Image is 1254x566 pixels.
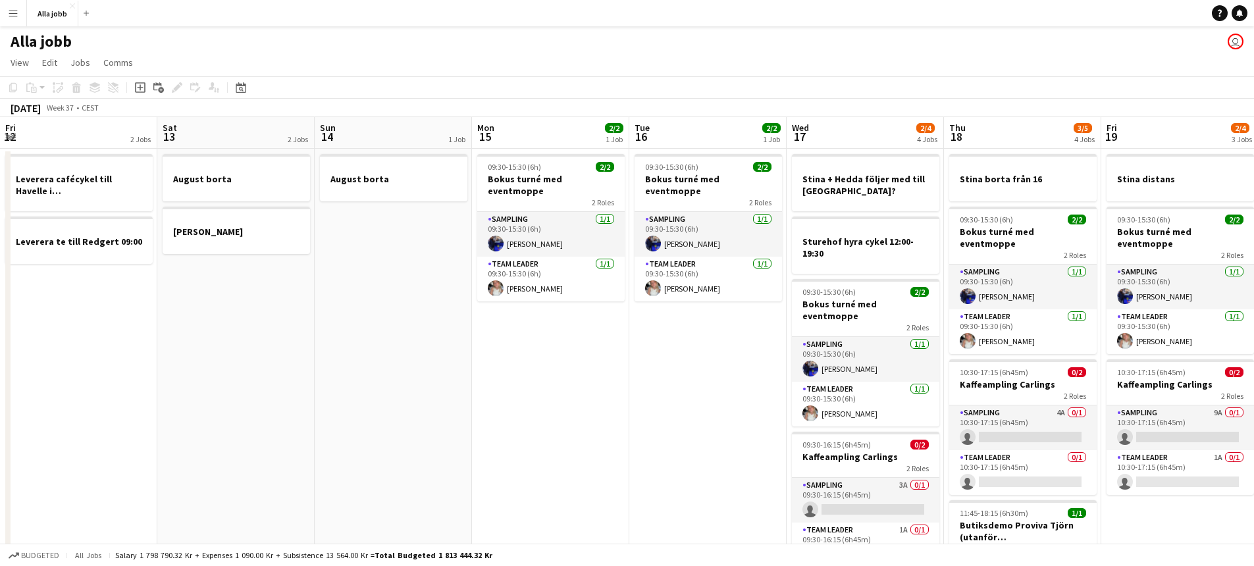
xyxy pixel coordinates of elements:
[910,440,929,450] span: 0/2
[27,1,78,26] button: Alla jobb
[960,367,1028,377] span: 10:30-17:15 (6h45m)
[635,257,782,301] app-card-role: Team Leader1/109:30-15:30 (6h)[PERSON_NAME]
[949,309,1097,354] app-card-role: Team Leader1/109:30-15:30 (6h)[PERSON_NAME]
[1064,250,1086,260] span: 2 Roles
[906,463,929,473] span: 2 Roles
[5,54,34,71] a: View
[916,123,935,133] span: 2/4
[596,162,614,172] span: 2/2
[37,54,63,71] a: Edit
[792,154,939,211] app-job-card: Stina + Hedda följer med till [GEOGRAPHIC_DATA]?
[792,451,939,463] h3: Kaffeampling Carlings
[82,103,99,113] div: CEST
[70,57,90,68] span: Jobs
[488,162,541,172] span: 09:30-15:30 (6h)
[477,212,625,257] app-card-role: Sampling1/109:30-15:30 (6h)[PERSON_NAME]
[635,154,782,301] div: 09:30-15:30 (6h)2/2Bokus turné med eventmoppe2 RolesSampling1/109:30-15:30 (6h)[PERSON_NAME]Team ...
[1105,129,1117,144] span: 19
[949,122,966,134] span: Thu
[320,173,467,185] h3: August borta
[910,287,929,297] span: 2/2
[792,298,939,322] h3: Bokus turné med eventmoppe
[3,129,16,144] span: 12
[1068,508,1086,518] span: 1/1
[1074,134,1095,144] div: 4 Jobs
[11,57,29,68] span: View
[1064,391,1086,401] span: 2 Roles
[633,129,650,144] span: 16
[1107,378,1254,390] h3: Kaffeampling Carlings
[320,154,467,201] app-job-card: August borta
[375,550,492,560] span: Total Budgeted 1 813 444.32 kr
[1068,215,1086,224] span: 2/2
[1221,391,1243,401] span: 2 Roles
[318,129,336,144] span: 14
[960,215,1013,224] span: 09:30-15:30 (6h)
[762,123,781,133] span: 2/2
[5,217,153,264] div: Leverera te till Redgert 09:00
[320,122,336,134] span: Sun
[1232,134,1252,144] div: 3 Jobs
[792,173,939,197] h3: Stina + Hedda följer med till [GEOGRAPHIC_DATA]?
[103,57,133,68] span: Comms
[1107,173,1254,185] h3: Stina distans
[949,173,1097,185] h3: Stina borta från 16
[635,122,650,134] span: Tue
[1107,265,1254,309] app-card-role: Sampling1/109:30-15:30 (6h)[PERSON_NAME]
[130,134,151,144] div: 2 Jobs
[5,154,153,211] app-job-card: Leverera cafécykel till Havelle i [GEOGRAPHIC_DATA]
[43,103,76,113] span: Week 37
[949,359,1097,495] app-job-card: 10:30-17:15 (6h45m)0/2Kaffeampling Carlings2 RolesSampling4A0/110:30-17:15 (6h45m) Team Leader0/1...
[1117,215,1170,224] span: 09:30-15:30 (6h)
[1107,309,1254,354] app-card-role: Team Leader1/109:30-15:30 (6h)[PERSON_NAME]
[477,122,494,134] span: Mon
[163,226,310,238] h3: [PERSON_NAME]
[949,519,1097,543] h3: Butiksdemo Proviva Tjörn (utanför [GEOGRAPHIC_DATA])
[635,212,782,257] app-card-role: Sampling1/109:30-15:30 (6h)[PERSON_NAME]
[1228,34,1243,49] app-user-avatar: Emil Hasselberg
[1107,405,1254,450] app-card-role: Sampling9A0/110:30-17:15 (6h45m)
[11,101,41,115] div: [DATE]
[1107,226,1254,249] h3: Bokus turné med eventmoppe
[448,134,465,144] div: 1 Job
[790,129,809,144] span: 17
[98,54,138,71] a: Comms
[5,122,16,134] span: Fri
[792,122,809,134] span: Wed
[917,134,937,144] div: 4 Jobs
[802,287,856,297] span: 09:30-15:30 (6h)
[949,154,1097,201] app-job-card: Stina borta från 16
[802,440,871,450] span: 09:30-16:15 (6h45m)
[792,217,939,274] app-job-card: Sturehof hyra cykel 12:00-19:30
[949,207,1097,354] div: 09:30-15:30 (6h)2/2Bokus turné med eventmoppe2 RolesSampling1/109:30-15:30 (6h)[PERSON_NAME]Team ...
[792,279,939,426] app-job-card: 09:30-15:30 (6h)2/2Bokus turné med eventmoppe2 RolesSampling1/109:30-15:30 (6h)[PERSON_NAME]Team ...
[1107,450,1254,495] app-card-role: Team Leader1A0/110:30-17:15 (6h45m)
[949,450,1097,495] app-card-role: Team Leader0/110:30-17:15 (6h45m)
[72,550,104,560] span: All jobs
[475,129,494,144] span: 15
[792,382,939,426] app-card-role: Team Leader1/109:30-15:30 (6h)[PERSON_NAME]
[1231,123,1249,133] span: 2/4
[949,226,1097,249] h3: Bokus turné med eventmoppe
[1107,207,1254,354] app-job-card: 09:30-15:30 (6h)2/2Bokus turné med eventmoppe2 RolesSampling1/109:30-15:30 (6h)[PERSON_NAME]Team ...
[1107,359,1254,495] app-job-card: 10:30-17:15 (6h45m)0/2Kaffeampling Carlings2 RolesSampling9A0/110:30-17:15 (6h45m) Team Leader1A0...
[163,207,310,254] div: [PERSON_NAME]
[960,508,1028,518] span: 11:45-18:15 (6h30m)
[1074,123,1092,133] span: 3/5
[949,378,1097,390] h3: Kaffeampling Carlings
[949,405,1097,450] app-card-role: Sampling4A0/110:30-17:15 (6h45m)
[1107,154,1254,201] app-job-card: Stina distans
[605,123,623,133] span: 2/2
[792,236,939,259] h3: Sturehof hyra cykel 12:00-19:30
[1225,367,1243,377] span: 0/2
[477,257,625,301] app-card-role: Team Leader1/109:30-15:30 (6h)[PERSON_NAME]
[65,54,95,71] a: Jobs
[645,162,698,172] span: 09:30-15:30 (6h)
[1117,367,1186,377] span: 10:30-17:15 (6h45m)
